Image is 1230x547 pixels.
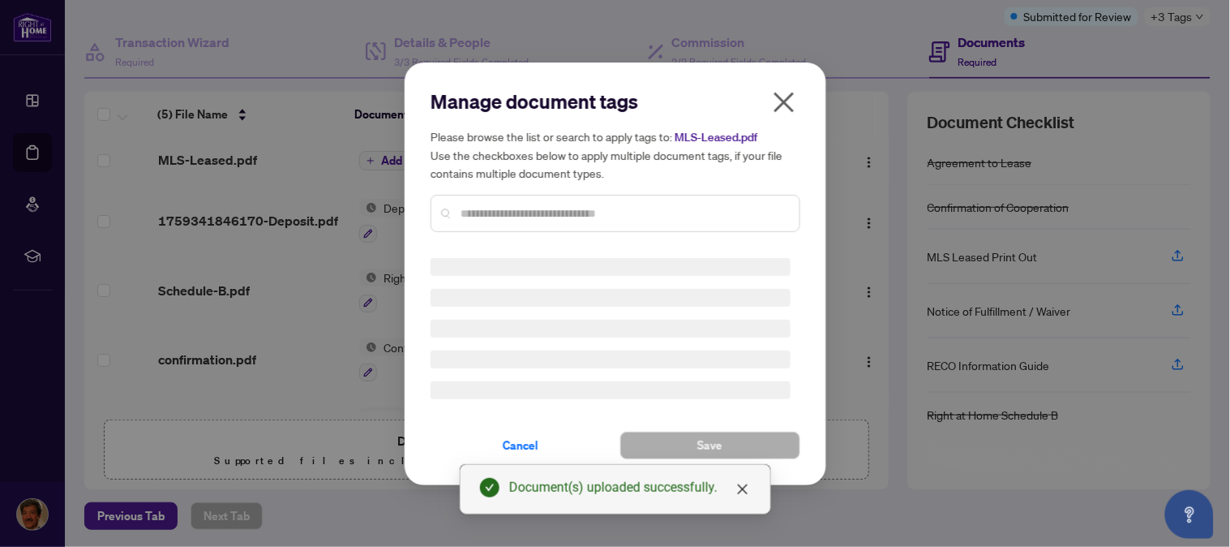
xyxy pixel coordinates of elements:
[1165,490,1214,539] button: Open asap
[675,130,757,144] span: MLS-Leased.pdf
[736,483,749,496] span: close
[431,127,800,182] h5: Please browse the list or search to apply tags to: Use the checkboxes below to apply multiple doc...
[431,432,611,459] button: Cancel
[734,480,752,498] a: Close
[431,88,800,114] h2: Manage document tags
[509,478,751,497] div: Document(s) uploaded successfully.
[503,433,538,459] span: Cancel
[771,89,797,115] span: close
[480,478,499,497] span: check-circle
[620,432,800,459] button: Save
